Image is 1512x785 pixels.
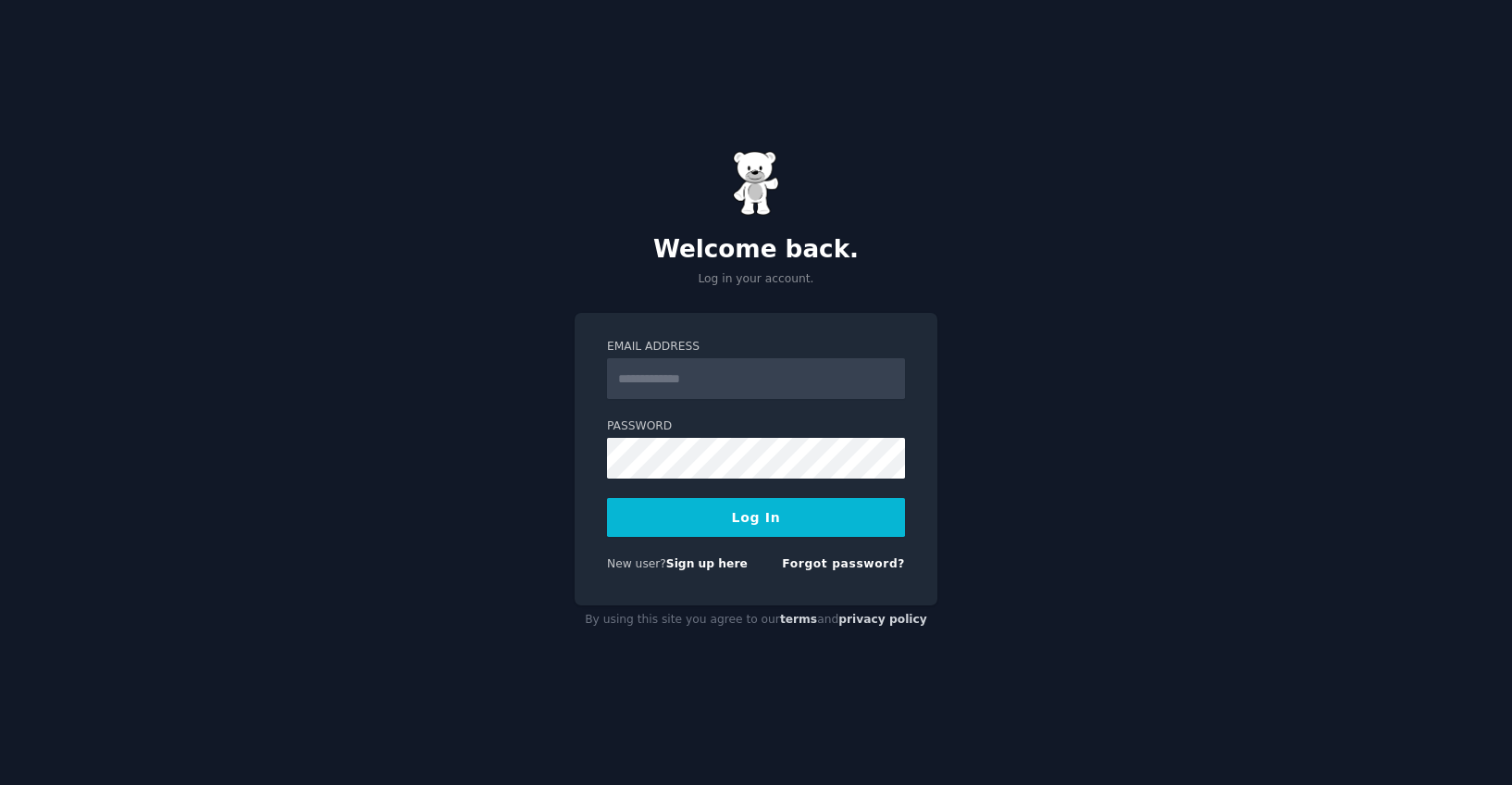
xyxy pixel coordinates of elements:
span: New user? [607,557,666,570]
button: Log In [607,498,905,537]
a: terms [780,613,817,626]
h2: Welcome back. [575,235,937,265]
a: Sign up here [666,557,748,570]
p: Log in your account. [575,271,937,288]
img: Gummy Bear [733,151,779,216]
label: Email Address [607,339,905,355]
a: privacy policy [838,613,927,626]
label: Password [607,418,905,435]
div: By using this site you agree to our and [575,605,937,635]
a: Forgot password? [782,557,905,570]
